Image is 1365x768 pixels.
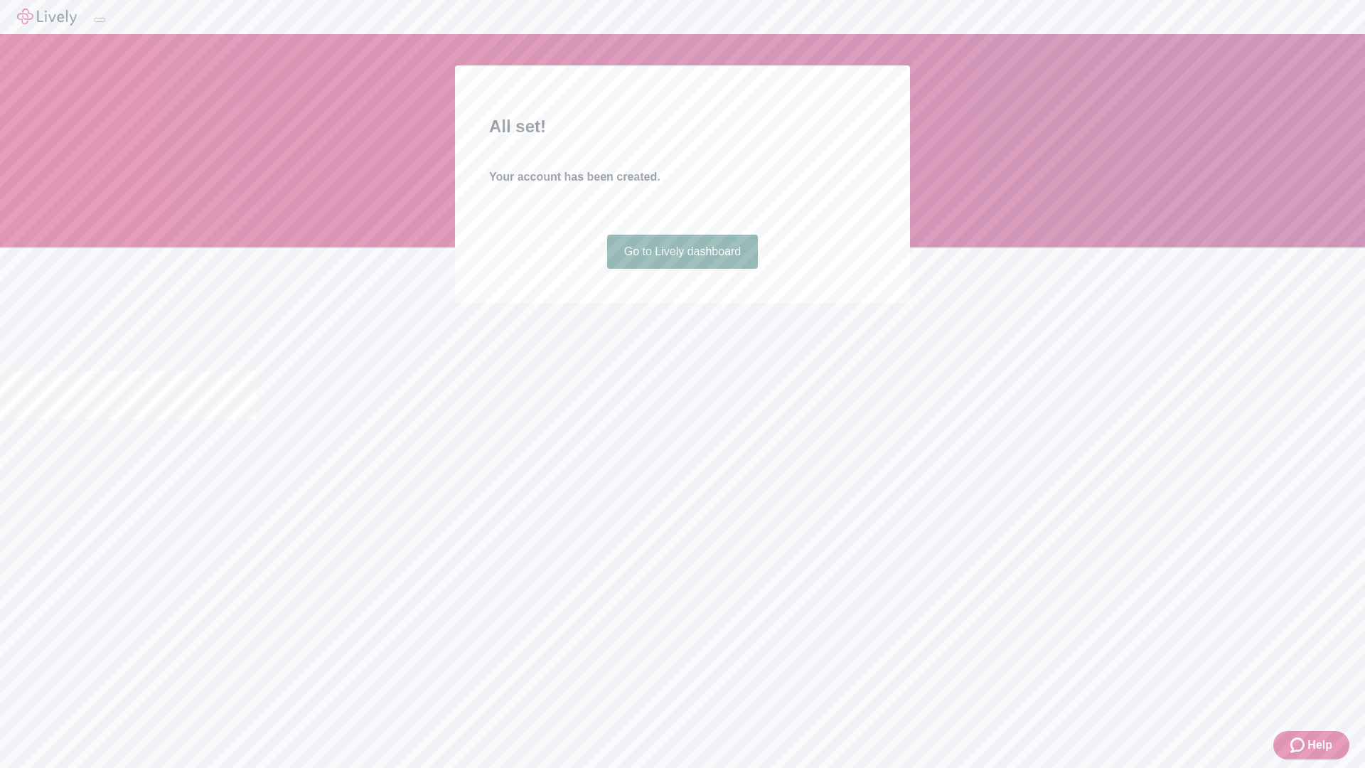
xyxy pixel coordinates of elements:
[94,18,105,22] button: Log out
[1290,737,1307,754] svg: Zendesk support icon
[17,9,77,26] img: Lively
[489,114,876,139] h2: All set!
[607,235,759,269] a: Go to Lively dashboard
[1273,731,1349,759] button: Zendesk support iconHelp
[489,169,876,186] h4: Your account has been created.
[1307,737,1332,754] span: Help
